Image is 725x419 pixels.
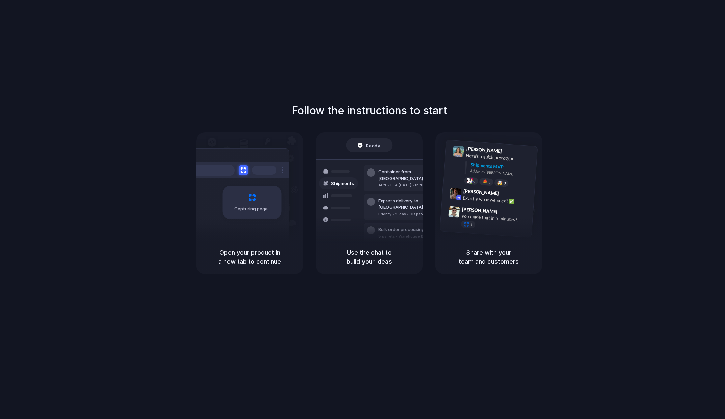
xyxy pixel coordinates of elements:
div: Exactly what we need! ✅ [463,194,530,206]
span: Capturing page [234,206,272,212]
span: 9:41 AM [504,148,518,156]
div: Container from [GEOGRAPHIC_DATA] [378,168,451,182]
span: 1 [470,223,473,227]
div: Shipments MVP [470,161,533,173]
div: Here's a quick prototype [466,152,533,163]
div: Express delivery to [GEOGRAPHIC_DATA] [378,198,451,211]
div: Bulk order processing [378,226,441,233]
span: 9:47 AM [500,209,513,217]
span: [PERSON_NAME] [462,206,498,215]
div: Priority • 2-day • Dispatched [378,211,451,217]
span: 5 [488,180,491,184]
span: 9:42 AM [501,191,515,199]
span: 3 [504,181,506,185]
span: 8 [473,179,476,183]
div: 8 pallets • Warehouse B • Packed [378,234,441,239]
div: you made that in 5 minutes?! [461,213,529,224]
div: 40ft • ETA [DATE] • In transit [378,182,451,188]
span: [PERSON_NAME] [463,187,499,197]
h5: Share with your team and customers [444,248,534,266]
h5: Use the chat to build your ideas [324,248,414,266]
span: Shipments [331,180,354,187]
span: Ready [366,142,380,149]
span: [PERSON_NAME] [466,145,502,155]
h5: Open your product in a new tab to continue [205,248,295,266]
div: 🤯 [497,181,503,186]
div: Added by [PERSON_NAME] [470,168,532,178]
h1: Follow the instructions to start [292,103,447,119]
